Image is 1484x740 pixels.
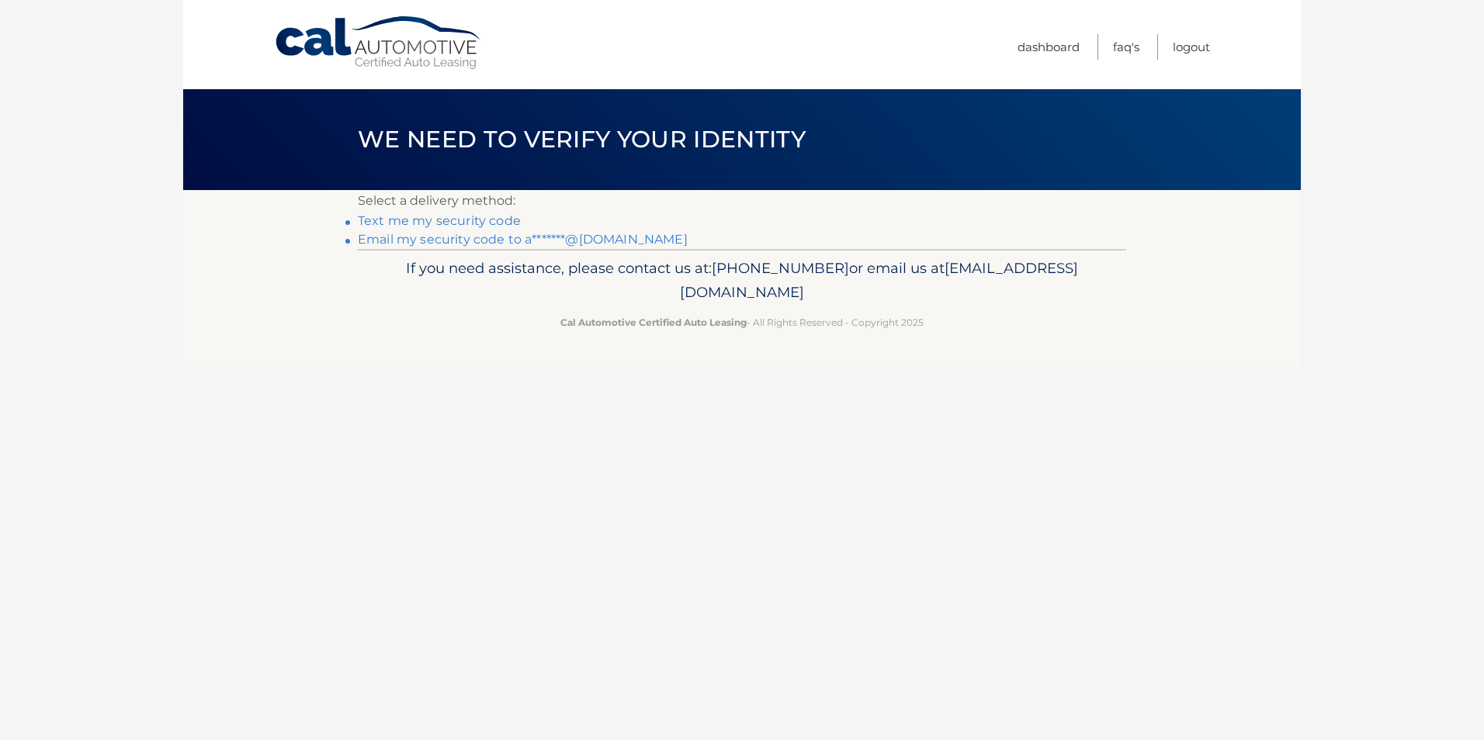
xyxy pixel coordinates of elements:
[274,16,484,71] a: Cal Automotive
[368,314,1116,330] p: - All Rights Reserved - Copyright 2025
[1018,34,1080,60] a: Dashboard
[358,125,806,154] span: We need to verify your identity
[368,256,1116,306] p: If you need assistance, please contact us at: or email us at
[1173,34,1210,60] a: Logout
[358,190,1126,212] p: Select a delivery method:
[1113,34,1139,60] a: FAQ's
[358,213,521,228] a: Text me my security code
[712,259,849,277] span: [PHONE_NUMBER]
[358,232,688,247] a: Email my security code to a*******@[DOMAIN_NAME]
[560,316,747,328] strong: Cal Automotive Certified Auto Leasing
